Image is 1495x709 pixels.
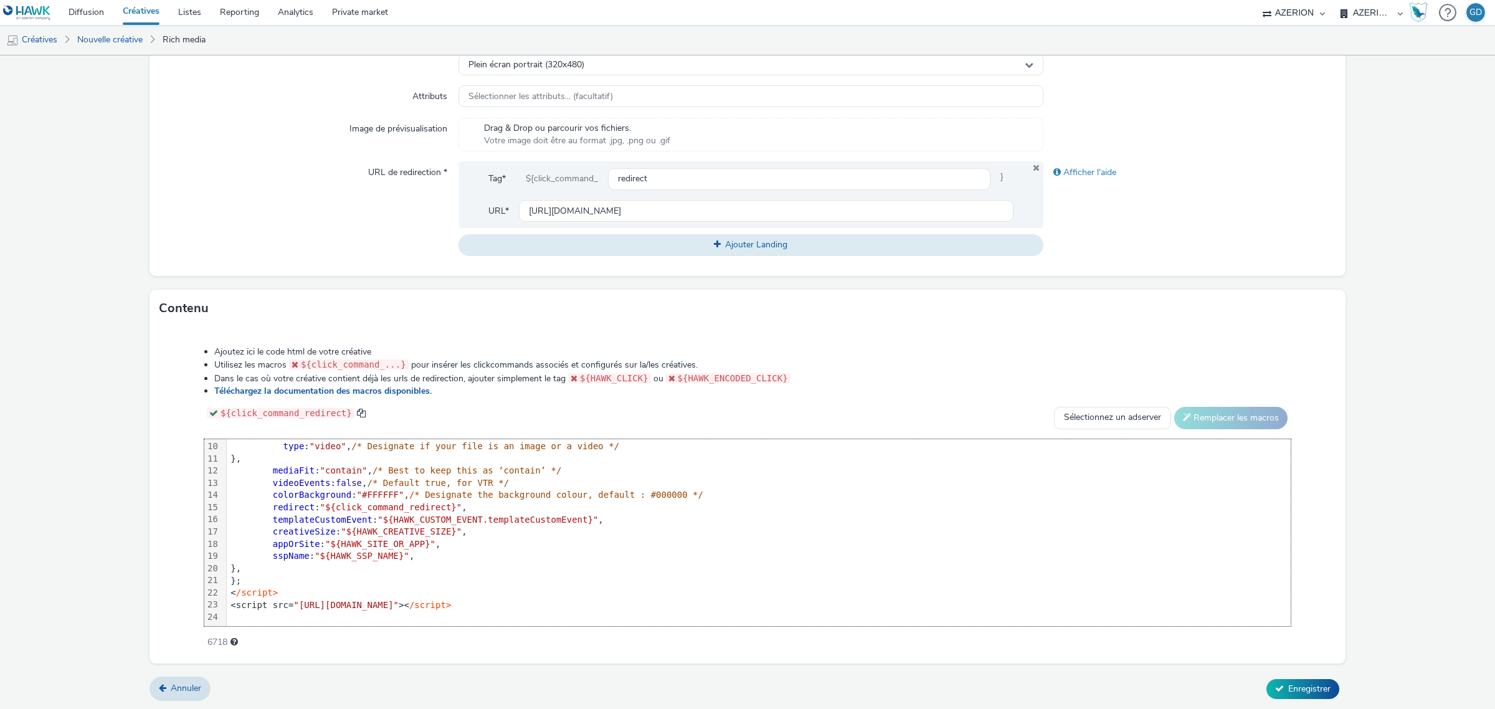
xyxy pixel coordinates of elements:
[221,408,352,418] span: ${click_command_redirect}
[204,465,220,477] div: 12
[407,85,452,103] label: Attributs
[409,600,451,610] span: /script>
[468,92,613,102] span: Sélectionner les attributs... (facultatif)
[1469,3,1482,22] div: GD
[367,478,509,488] span: /* Default true, for VTR */
[273,478,331,488] span: videoEvents
[320,502,462,512] span: "${click_command_redirect}"
[373,465,561,475] span: /* Best to keep this as ‘contain’ */
[236,588,278,597] span: /script>
[204,599,220,611] div: 23
[1043,161,1336,184] div: Afficher l'aide
[1288,683,1331,695] span: Enregistrer
[283,441,305,451] span: type
[171,682,201,694] span: Annuler
[204,477,220,490] div: 13
[1266,679,1339,699] button: Enregistrer
[214,372,1291,385] li: Dans le cas où votre créative contient déjà les urls de redirection, ajouter simplement le tag ou
[204,550,220,563] div: 19
[341,526,462,536] span: "${HAWK_CREATIVE_SIZE}"
[1174,407,1288,429] button: Remplacer les macros
[214,358,1291,371] li: Utilisez les macros pour insérer les clickcommands associés et configurés sur la/les créatives.
[273,465,315,475] span: mediaFit
[204,611,220,624] div: 24
[204,440,220,453] div: 10
[207,636,227,649] span: 6718
[204,587,220,599] div: 22
[468,60,584,70] span: Plein écran portrait (320x480)
[1409,2,1428,22] img: Hawk Academy
[310,441,346,451] span: "video"
[377,515,598,525] span: "${HAWK_CUSTOM_EVENT.templateCustomEvent}"
[273,526,336,536] span: creativeSize
[409,490,703,500] span: /* Designate the background colour, default : #000000 */
[204,563,220,575] div: 20
[519,200,1013,222] input: url...
[71,25,149,55] a: Nouvelle créative
[344,118,452,135] label: Image de prévisualisation
[214,385,437,397] a: Téléchargez la documentation des macros disponibles.
[159,299,209,318] h3: Contenu
[301,359,406,369] span: ${click_command_...}
[484,135,670,147] span: Votre image doit être au format .jpg, .png ou .gif
[273,490,351,500] span: colorBackground
[214,346,1291,358] li: Ajoutez ici le code html de votre créative
[204,513,220,526] div: 16
[204,538,220,551] div: 18
[293,600,399,610] span: "[URL][DOMAIN_NAME]"
[273,502,315,512] span: redirect
[204,453,220,465] div: 11
[516,168,608,190] div: ${click_command_
[363,161,452,179] label: URL de redirection *
[230,636,238,649] div: Longueur maximale conseillée 3000 caractères.
[580,373,648,383] span: ${HAWK_CLICK}
[351,441,619,451] span: /* Designate if your file is an image or a video */
[204,526,220,538] div: 17
[3,5,51,21] img: undefined Logo
[273,515,373,525] span: templateCustomEvent
[149,677,211,700] a: Annuler
[156,25,212,55] a: Rich media
[273,539,320,549] span: appOrSite
[204,574,220,587] div: 21
[1409,2,1433,22] a: Hawk Academy
[678,373,788,383] span: ${HAWK_ENCODED_CLICK}
[204,489,220,502] div: 14
[357,409,366,417] span: copy to clipboard
[725,239,787,250] span: Ajouter Landing
[204,502,220,514] div: 15
[320,465,368,475] span: "contain"
[484,122,670,135] span: Drag & Drop ou parcourir vos fichiers.
[990,168,1013,190] span: }
[357,490,404,500] span: "#FFFFFF"
[336,478,362,488] span: false
[6,34,19,47] img: mobile
[315,551,409,561] span: "${HAWK_SSP_NAME}"
[273,551,310,561] span: sspName
[325,539,435,549] span: "${HAWK_SITE_OR_APP}"
[458,234,1043,255] button: Ajouter Landing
